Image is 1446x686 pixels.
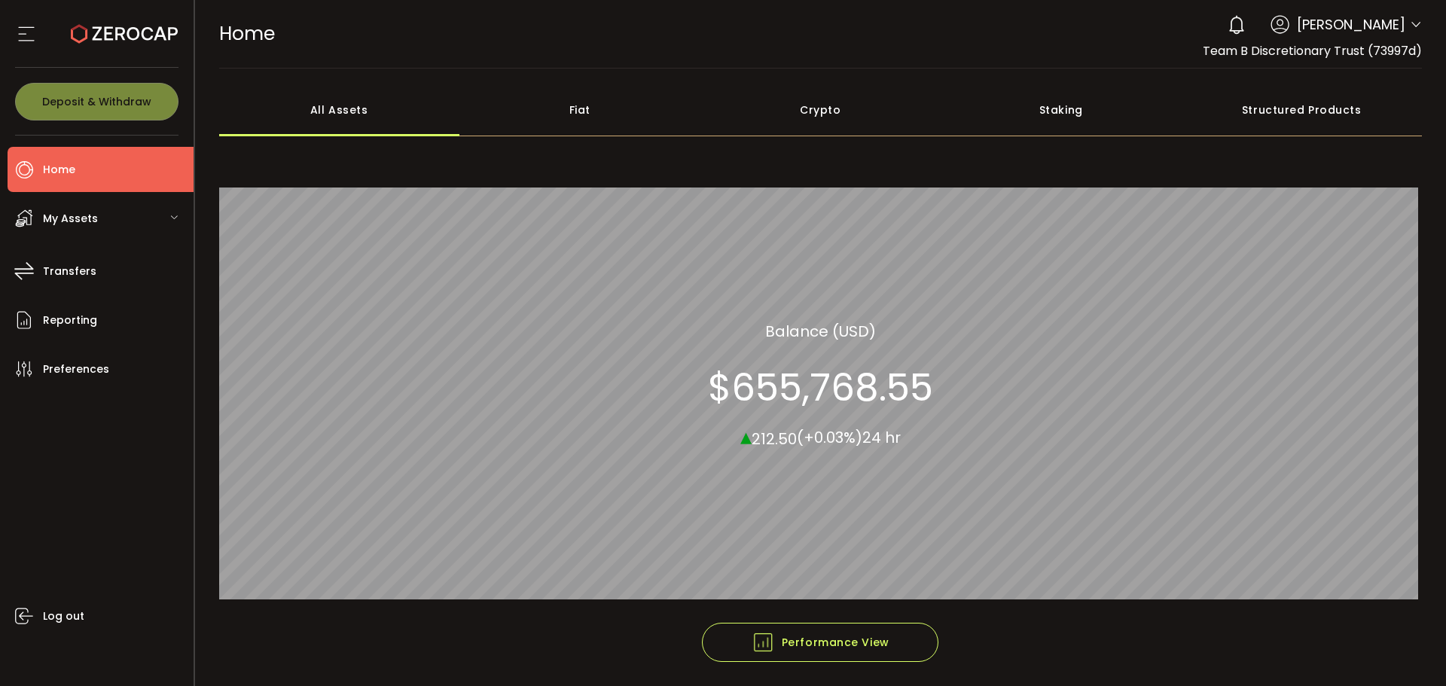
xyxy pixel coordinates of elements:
iframe: Chat Widget [1371,614,1446,686]
span: Reporting [43,309,97,331]
span: (+0.03%) [797,427,862,448]
span: My Assets [43,208,98,230]
span: Preferences [43,358,109,380]
div: All Assets [219,84,460,136]
div: Structured Products [1182,84,1423,136]
span: Team B Discretionary Trust (73997d) [1203,42,1422,59]
span: Log out [43,605,84,627]
span: Performance View [752,631,889,654]
section: Balance (USD) [765,319,876,342]
span: ▴ [740,419,752,452]
div: Crypto [700,84,941,136]
span: [PERSON_NAME] [1297,14,1405,35]
button: Deposit & Withdraw [15,83,178,120]
span: Deposit & Withdraw [42,96,151,107]
section: $655,768.55 [708,364,933,410]
span: Home [43,159,75,181]
span: Home [219,20,275,47]
span: 212.50 [752,428,797,449]
div: Fiat [459,84,700,136]
span: Transfers [43,261,96,282]
div: Staking [941,84,1182,136]
button: Performance View [702,623,938,662]
span: 24 hr [862,427,901,448]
